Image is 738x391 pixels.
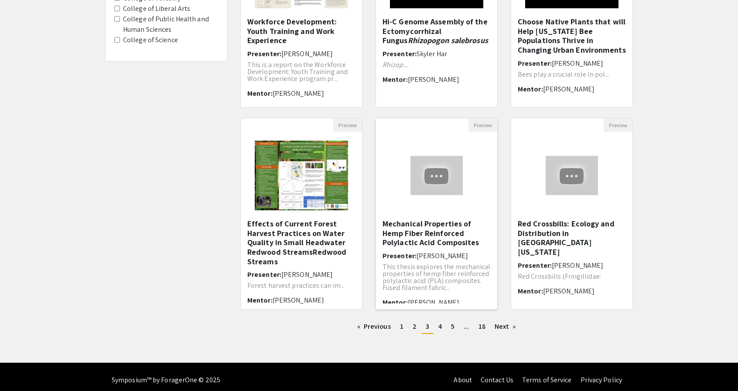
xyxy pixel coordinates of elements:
[408,75,459,84] span: [PERSON_NAME]
[281,49,333,58] span: [PERSON_NAME]
[518,261,626,270] h6: Presenter:
[408,35,449,45] em: Rhizopogon
[353,320,395,333] a: Previous page
[417,251,468,260] span: [PERSON_NAME]
[7,352,37,384] iframe: Chat
[247,296,273,305] span: Mentor:
[240,320,633,334] ul: Pagination
[518,287,543,296] span: Mentor:
[537,147,607,204] img: <p>Red Crossbills: Ecology and Distribution in Western Oregon</p>
[247,50,355,58] h6: Presenter:
[543,287,594,296] span: [PERSON_NAME]
[543,84,594,94] span: [PERSON_NAME]
[383,219,491,247] h5: Mechanical Properties of Hemp Fiber Reinforced Polylactic Acid Composites
[123,14,218,35] label: College of Public Health and Human Sciences
[518,272,601,281] span: Red Crossbills (Fringillidae:
[413,322,417,331] span: 2
[240,118,362,310] div: Open Presentation <p>Effects of Current Forest Harvest Practices on Water Quality in Small Headwa...
[408,298,459,307] span: [PERSON_NAME]
[581,375,622,384] a: Privacy Policy
[402,147,471,204] img: <p>Mechanical Properties of Hemp Fiber Reinforced Polylactic Acid Composites</p>
[383,298,408,307] span: Mentor:
[552,59,603,68] span: [PERSON_NAME]
[552,261,603,270] span: [PERSON_NAME]
[451,35,488,45] em: salebrosus
[518,219,626,256] h5: Red Crossbills: Ecology and Distribution in [GEOGRAPHIC_DATA][US_STATE]
[383,263,491,291] p: This thesis explores the mechanical properties of hemp fiber reinforced polylactic acid (PLA) com...
[511,118,633,310] div: Open Presentation <p>Red Crossbills: Ecology and Distribution in Western Oregon</p>
[383,60,409,69] em: Rhizop...
[518,17,626,54] h5: Choose Native Plants that will Help [US_STATE] Bee Populations Thrive in Changing Urban Environments
[273,89,324,98] span: [PERSON_NAME]
[604,118,632,132] button: Preview
[383,252,491,260] h6: Presenter:
[400,322,403,331] span: 1
[247,17,355,45] h5: Workforce Development: Youth Training and Work Experience
[438,322,442,331] span: 4
[123,3,190,14] label: College of Liberal Arts
[518,71,626,78] p: Bees play a crucial role in pol...
[490,320,520,333] a: Next page
[426,322,429,331] span: 3
[417,49,447,58] span: Skyler Har
[518,59,626,67] h6: Presenter:
[468,118,497,132] button: Preview
[246,132,356,219] img: <p>Effects of Current Forest Harvest Practices on Water Quality in Small Headwater Redwood Stream...
[451,322,454,331] span: 5
[383,17,491,45] h5: Hi-C Genome Assembly of the Ectomycorrhizal Fungus
[123,35,178,45] label: College of Science
[522,375,572,384] a: Terms of Service
[383,75,408,84] span: Mentor:
[273,296,324,305] span: [PERSON_NAME]
[247,270,355,279] h6: Presenter:
[454,375,472,384] a: About
[247,282,355,289] p: Forest harvest practices can im...
[247,219,355,266] h5: Effects of Current Forest Harvest Practices on Water Quality in Small Headwater Redwood StreamsRe...
[518,84,543,94] span: Mentor:
[481,375,513,384] a: Contact Us
[383,50,491,58] h6: Presenter:
[281,270,333,279] span: [PERSON_NAME]
[247,60,348,83] span: This is a report on the Workforce Development: Youth Training and Work Experience program pr...
[464,322,469,331] span: ...
[247,89,273,98] span: Mentor:
[478,322,485,331] span: 18
[376,118,498,310] div: Open Presentation <p>Mechanical Properties of Hemp Fiber Reinforced Polylactic Acid Composites</p>
[333,118,362,132] button: Preview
